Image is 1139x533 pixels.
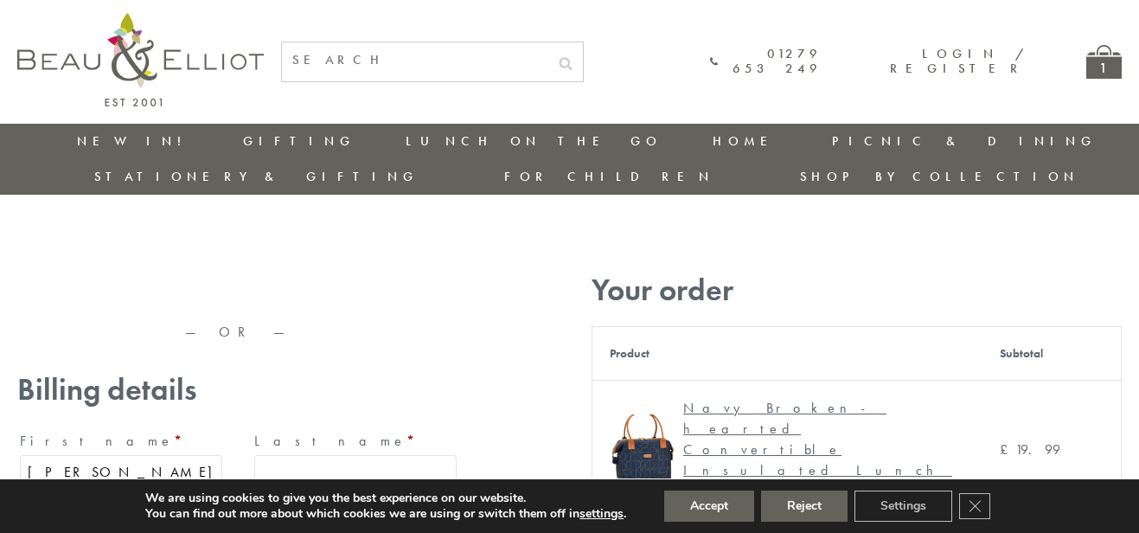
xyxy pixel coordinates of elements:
div: Navy Broken-hearted Convertible Insulated Lunch Bag [683,398,952,502]
button: Settings [854,491,952,522]
button: Reject [761,491,848,522]
button: settings [579,506,624,522]
a: Login / Register [890,45,1026,77]
span: £ [1000,440,1015,459]
a: 01279 653 249 [710,47,822,77]
a: Picnic & Dining [832,132,1097,150]
p: — OR — [17,324,459,340]
input: SEARCH [282,42,548,78]
button: Accept [664,491,754,522]
img: Navy Broken-hearted Convertible Insulated Lunch Bag [610,414,675,479]
iframe: Secure express checkout frame [14,266,463,307]
img: logo [17,13,264,106]
a: Stationery & Gifting [94,168,419,185]
p: We are using cookies to give you the best experience on our website. [145,491,626,506]
a: For Children [504,168,714,185]
p: You can find out more about which cookies we are using or switch them off in . [145,506,626,522]
label: First name [20,427,222,455]
a: Home [713,132,782,150]
th: Product [592,326,983,380]
a: New in! [77,132,193,150]
a: Gifting [243,132,355,150]
button: Close GDPR Cookie Banner [959,493,990,519]
a: Navy Broken-hearted Convertible Insulated Lunch Bag Navy Broken-hearted Convertible Insulated Lun... [610,398,965,502]
a: Shop by collection [800,168,1079,185]
label: Last name [254,427,457,455]
a: Lunch On The Go [406,132,662,150]
h3: Billing details [17,372,459,408]
a: 1 [1086,45,1122,79]
th: Subtotal [982,326,1121,380]
bdi: 19.99 [1000,440,1060,459]
h3: Your order [592,273,1122,308]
